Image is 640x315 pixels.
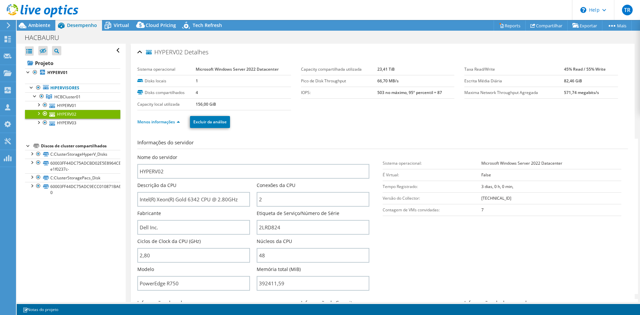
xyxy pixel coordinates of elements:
a: HYPERV01 [25,101,120,110]
a: C:ClusterStoragePacs_Disk [25,173,120,182]
a: Menos informações [137,119,180,125]
b: 23,41 TiB [377,66,395,72]
a: Reports [494,20,526,31]
b: 7 [481,207,484,213]
a: C:ClusterStorageHyperV_Disks [25,150,120,159]
span: Cloud Pricing [146,22,176,28]
a: HYPERV02 [25,110,120,118]
span: Tech Refresh [193,22,222,28]
label: IOPS: [301,89,377,96]
label: Modelo [137,266,154,273]
svg: \n [580,7,586,13]
span: Virtual [114,22,129,28]
label: Disks locais [137,78,196,84]
span: Detalhes [184,48,208,56]
a: 60003FF44DC75ADC9ECC010871BA63BD-0 [25,182,120,197]
b: Microsoft Windows Server 2022 Datacenter [481,160,562,166]
a: HCBCluster01 [25,92,120,101]
label: Fabricante [137,210,161,217]
span: TR [622,5,633,15]
span: Ambiente [28,22,50,28]
a: HYPERV01 [25,68,120,77]
a: Excluir da análise [190,116,230,128]
b: False [481,172,491,178]
b: 66,70 MB/s [377,78,399,84]
td: Versão do Collector: [383,192,481,204]
b: HYPERV01 [47,70,68,75]
label: Escrita Média Diária [464,78,564,84]
a: Compartilhar [525,20,568,31]
a: Hipervisores [25,84,120,92]
h1: HACBAURU [22,34,69,41]
label: Etiqueta de Serviço/Número de Série [257,210,339,217]
b: 571,74 megabits/s [564,90,599,95]
b: 4 [196,90,198,95]
a: Projeto [25,58,120,68]
label: Sistema operacional [137,66,196,73]
div: Discos de cluster compartilhados [41,142,120,150]
label: Descrição da CPU [137,182,176,189]
label: Maxima Network Throughput Agregada [464,89,564,96]
td: Sistema operacional: [383,157,481,169]
td: Contagem de VMs convidadas: [383,204,481,216]
label: Memória total (MiB) [257,266,301,273]
b: [TECHNICAL_ID] [481,195,511,201]
label: Capacity local utilizada [137,101,196,108]
td: É Virtual: [383,169,481,181]
label: Taxa Read/Write [464,66,564,73]
b: 3 dias, 0 h, 0 min, [481,184,513,189]
b: 82,46 GiB [564,78,582,84]
label: Capacity compartilhada utilizada [301,66,377,73]
a: Notas do projeto [18,305,63,314]
label: Conexões da CPU [257,182,295,189]
a: Exportar [567,20,602,31]
span: HYPERV02 [146,49,183,56]
b: 156,00 GiB [196,101,216,107]
label: Nome do servidor [137,154,177,161]
b: Microsoft Windows Server 2022 Datacenter [196,66,279,72]
span: Desempenho [67,22,97,28]
label: Pico de Disk Throughput [301,78,377,84]
label: Núcleos da CPU [257,238,292,245]
label: Ciclos de Clock da CPU (GHz) [137,238,201,245]
b: 1 [196,78,198,84]
h3: Informações de desempenho [464,299,621,309]
a: Mais [602,20,632,31]
td: Tempo Registrado: [383,181,481,192]
b: 45% Read / 55% Write [564,66,606,72]
a: HYPERV03 [25,119,120,127]
h3: Informação de Capacity [301,299,458,309]
label: Disks compartilhados [137,89,196,96]
h3: Informações do servidor [137,139,628,149]
span: HCBCluster01 [54,94,81,100]
a: 60003FF44DC75ADCBD02E5E8964CED2C-e1f0237c- [25,159,120,173]
h3: Informações de rede [137,299,294,309]
b: 503 no máximo, 95º percentil = 87 [377,90,442,95]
